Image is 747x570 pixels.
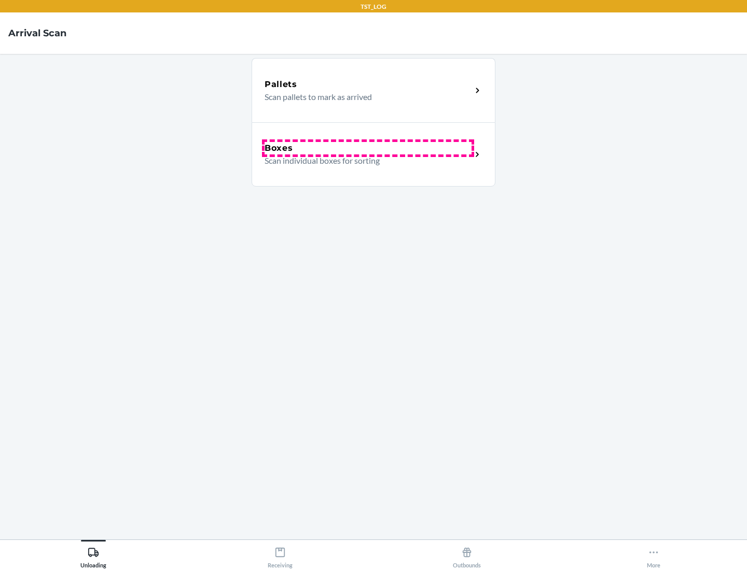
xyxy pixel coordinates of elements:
[265,142,293,154] h5: Boxes
[560,540,747,568] button: More
[647,543,660,568] div: More
[361,2,386,11] p: TST_LOG
[265,91,463,103] p: Scan pallets to mark as arrived
[187,540,374,568] button: Receiving
[265,154,463,167] p: Scan individual boxes for sorting
[252,58,495,122] a: PalletsScan pallets to mark as arrived
[80,543,106,568] div: Unloading
[265,78,297,91] h5: Pallets
[8,26,66,40] h4: Arrival Scan
[252,122,495,187] a: BoxesScan individual boxes for sorting
[453,543,481,568] div: Outbounds
[374,540,560,568] button: Outbounds
[268,543,293,568] div: Receiving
